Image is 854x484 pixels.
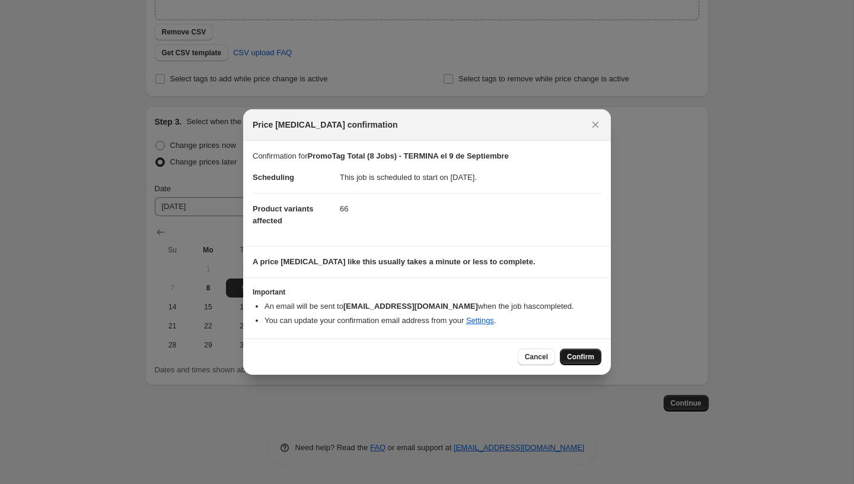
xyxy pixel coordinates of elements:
[307,151,508,160] b: PromoTag Total (8 Jobs) - TERMINA el 9 de Septiembre
[253,257,536,266] b: A price [MEDICAL_DATA] like this usually takes a minute or less to complete.
[518,349,555,365] button: Cancel
[340,193,601,224] dd: 66
[253,287,601,297] h3: Important
[253,119,398,131] span: Price [MEDICAL_DATA] confirmation
[525,352,548,362] span: Cancel
[587,116,604,133] button: Close
[253,204,314,225] span: Product variants affected
[567,352,594,362] span: Confirm
[560,349,601,365] button: Confirm
[466,316,494,325] a: Settings
[253,150,601,162] p: Confirmation for
[343,302,478,311] b: [EMAIL_ADDRESS][DOMAIN_NAME]
[265,315,601,327] li: You can update your confirmation email address from your .
[265,300,601,312] li: An email will be sent to when the job has completed .
[340,162,601,193] dd: This job is scheduled to start on [DATE].
[253,173,294,182] span: Scheduling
